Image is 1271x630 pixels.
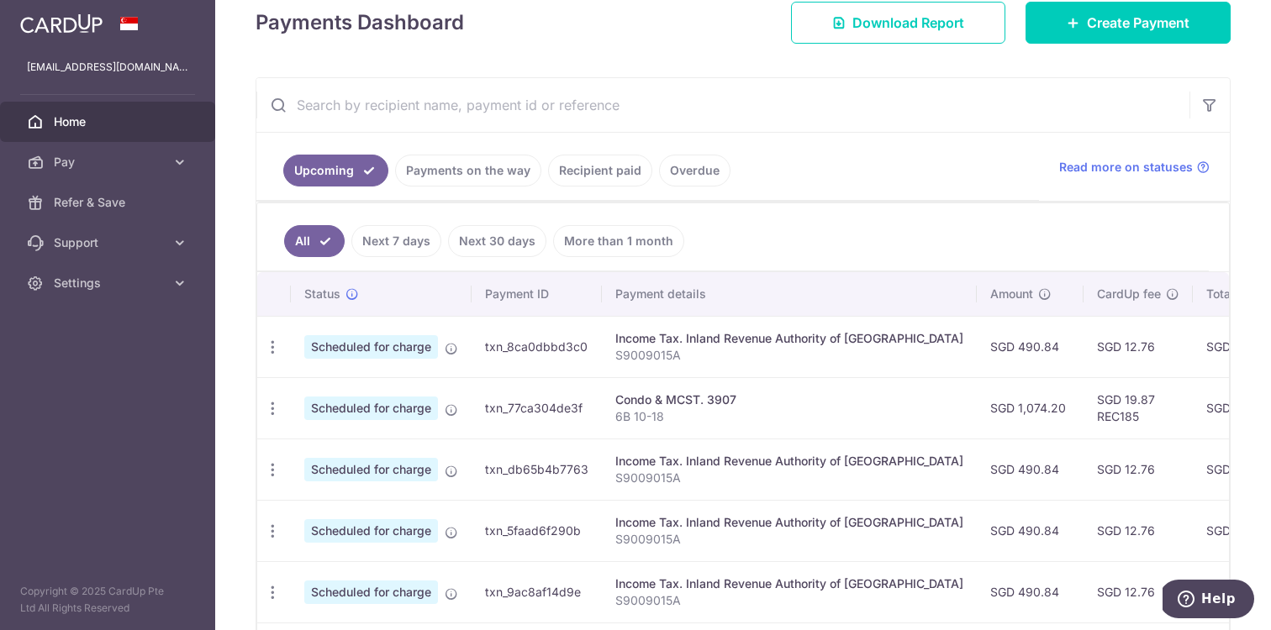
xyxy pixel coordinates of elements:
td: SGD 490.84 [977,438,1084,500]
span: Status [304,286,340,302]
div: Income Tax. Inland Revenue Authority of [GEOGRAPHIC_DATA] [615,453,963,470]
img: CardUp [20,13,103,34]
td: txn_db65b4b7763 [472,438,602,500]
span: Total amt. [1206,286,1262,302]
span: Scheduled for charge [304,396,438,420]
p: [EMAIL_ADDRESS][DOMAIN_NAME] [27,59,188,76]
td: txn_77ca304de3f [472,377,602,438]
span: Pay [54,154,165,171]
h4: Payments Dashboard [256,8,464,38]
td: SGD 19.87 REC185 [1084,377,1193,438]
div: Income Tax. Inland Revenue Authority of [GEOGRAPHIC_DATA] [615,514,963,531]
a: Download Report [791,2,1005,44]
a: Payments on the way [395,155,541,186]
td: SGD 12.76 [1084,438,1193,500]
p: S9009015A [615,470,963,486]
input: Search by recipient name, payment id or reference [256,78,1189,132]
div: Condo & MCST. 3907 [615,391,963,408]
a: All [284,225,345,257]
a: Upcoming [283,155,388,186]
span: Scheduled for charge [304,580,438,604]
th: Payment ID [472,272,602,316]
span: Support [54,234,165,251]
a: Recipient paid [548,155,652,186]
span: Refer & Save [54,194,165,211]
a: Next 30 days [448,225,546,257]
span: CardUp fee [1097,286,1161,302]
span: Amount [990,286,1033,302]
p: 6B 10-18 [615,408,963,425]
td: SGD 12.76 [1084,561,1193,622]
td: SGD 490.84 [977,316,1084,377]
td: SGD 490.84 [977,561,1084,622]
th: Payment details [602,272,977,316]
td: SGD 1,074.20 [977,377,1084,438]
span: Settings [54,275,165,291]
a: More than 1 month [553,225,684,257]
span: Home [54,113,165,130]
p: S9009015A [615,531,963,548]
td: SGD 490.84 [977,500,1084,561]
td: SGD 12.76 [1084,500,1193,561]
a: Next 7 days [351,225,441,257]
td: txn_5faad6f290b [472,500,602,561]
a: Read more on statuses [1059,159,1210,176]
p: S9009015A [615,592,963,609]
a: Create Payment [1026,2,1231,44]
iframe: Opens a widget where you can find more information [1163,580,1254,622]
span: Scheduled for charge [304,458,438,481]
td: txn_8ca0dbbd3c0 [472,316,602,377]
span: Create Payment [1087,13,1189,33]
span: Download Report [852,13,964,33]
span: Scheduled for charge [304,519,438,543]
p: S9009015A [615,347,963,364]
a: Overdue [659,155,730,186]
span: Read more on statuses [1059,159,1193,176]
div: Income Tax. Inland Revenue Authority of [GEOGRAPHIC_DATA] [615,330,963,347]
td: SGD 12.76 [1084,316,1193,377]
div: Income Tax. Inland Revenue Authority of [GEOGRAPHIC_DATA] [615,575,963,592]
td: txn_9ac8af14d9e [472,561,602,622]
span: Scheduled for charge [304,335,438,359]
